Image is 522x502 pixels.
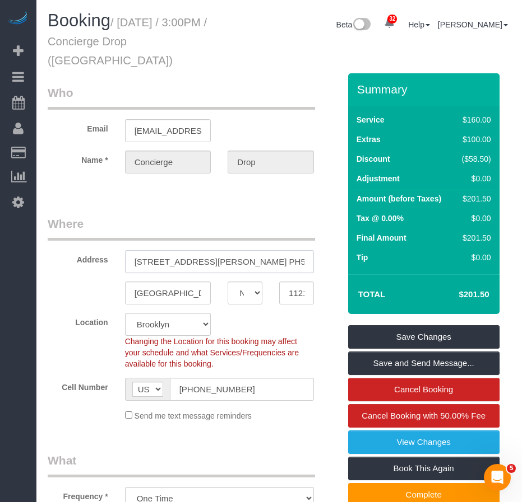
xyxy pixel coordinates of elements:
label: Tax @ 0.00% [357,213,404,224]
label: Amount (before Taxes) [357,193,441,204]
label: Email [39,119,117,134]
input: Last Name [228,151,314,173]
input: Cell Number [170,378,314,401]
img: Automaid Logo [7,11,29,27]
a: 32 [378,11,400,36]
label: Location [39,313,117,328]
div: $201.50 [458,232,491,243]
div: ($58.50) [458,153,491,165]
h4: $201.50 [425,290,489,299]
strong: Total [358,289,386,299]
a: View Changes [348,430,500,454]
div: $160.00 [458,114,491,125]
label: Cell Number [39,378,117,393]
span: 32 [387,15,397,24]
iframe: Intercom live chat [484,464,511,491]
div: $201.50 [458,193,491,204]
span: Send me text message reminders [135,411,252,420]
label: Frequency * [39,487,117,502]
a: Cancel Booking with 50.00% Fee [348,404,500,428]
label: Tip [357,252,368,263]
label: Adjustment [357,173,400,184]
input: City [125,282,211,304]
span: 5 [507,464,516,473]
a: Book This Again [348,457,500,480]
label: Final Amount [357,232,406,243]
a: Save and Send Message... [348,351,500,375]
span: Cancel Booking with 50.00% Fee [362,411,486,420]
label: Service [357,114,385,125]
div: $100.00 [458,134,491,145]
span: Booking [48,11,110,30]
label: Extras [357,134,381,145]
small: / [DATE] / 3:00PM / Concierge Drop ([GEOGRAPHIC_DATA]) [48,16,207,67]
legend: What [48,452,315,477]
a: Save Changes [348,325,500,349]
input: First Name [125,151,211,173]
input: Zip Code [279,282,314,304]
input: Email [125,119,211,142]
div: $0.00 [458,173,491,184]
a: Help [408,20,430,29]
label: Name * [39,151,117,166]
a: [PERSON_NAME] [438,20,508,29]
h3: Summary [357,83,494,96]
div: $0.00 [458,252,491,263]
a: Cancel Booking [348,378,500,401]
label: Address [39,250,117,265]
legend: Who [48,85,315,110]
a: Beta [336,20,371,29]
label: Discount [357,153,390,165]
legend: Where [48,215,315,241]
img: New interface [352,18,371,32]
div: $0.00 [458,213,491,224]
span: Changing the Location for this booking may affect your schedule and what Services/Frequencies are... [125,337,299,368]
